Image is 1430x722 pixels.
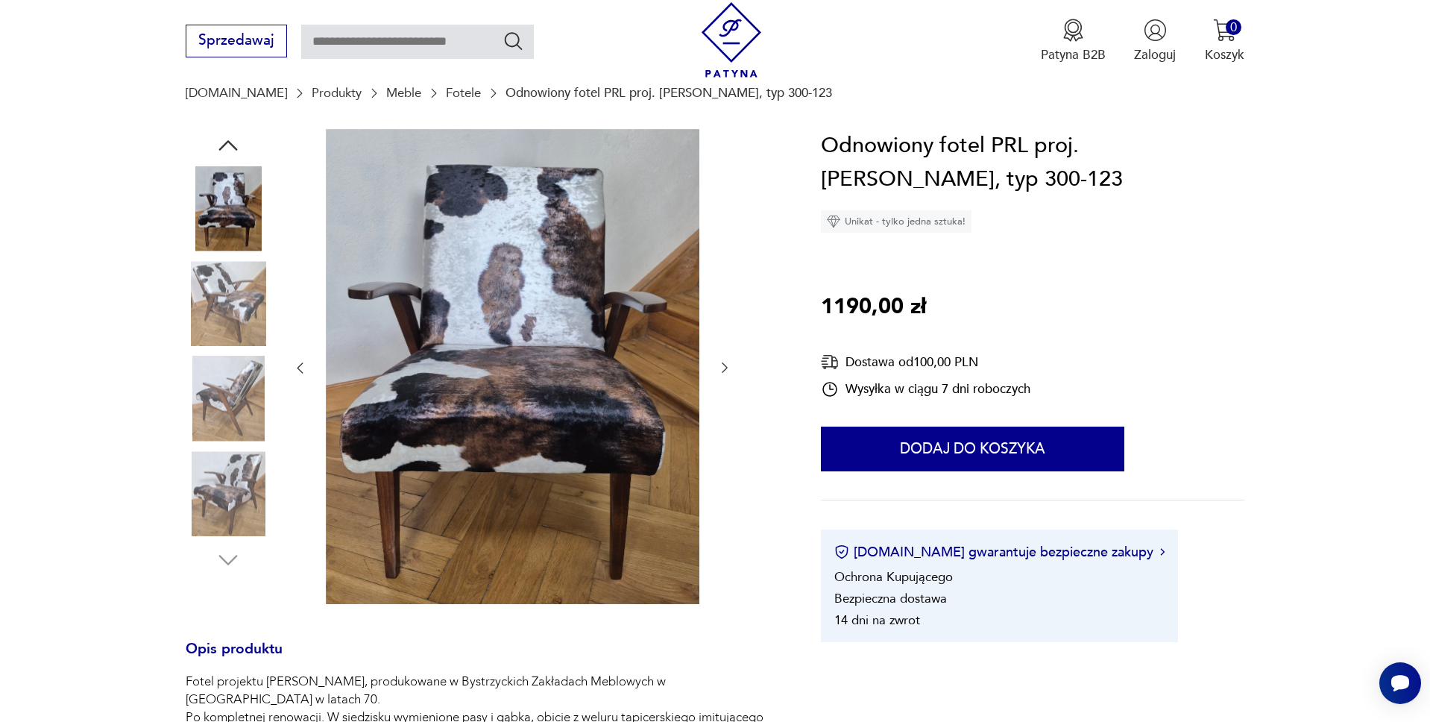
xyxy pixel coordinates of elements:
[1379,662,1421,704] iframe: Smartsupp widget button
[1062,19,1085,42] img: Ikona medalu
[1205,46,1244,63] p: Koszyk
[821,353,839,371] img: Ikona dostawy
[834,612,920,629] li: 14 dni na zwrot
[1213,19,1236,42] img: Ikona koszyka
[1144,19,1167,42] img: Ikonka użytkownika
[1041,46,1106,63] p: Patyna B2B
[1205,19,1244,63] button: 0Koszyk
[1041,19,1106,63] a: Ikona medaluPatyna B2B
[505,86,832,100] p: Odnowiony fotel PRL proj. [PERSON_NAME], typ 300-123
[186,357,271,442] img: Zdjęcie produktu Odnowiony fotel PRL proj. M. Puchała, typ 300-123
[834,543,1165,562] button: [DOMAIN_NAME] gwarantuje bezpieczne zakupy
[1160,548,1165,556] img: Ikona strzałki w prawo
[1134,46,1176,63] p: Zaloguj
[694,2,769,78] img: Patyna - sklep z meblami i dekoracjami vintage
[821,210,971,233] div: Unikat - tylko jedna sztuka!
[834,590,947,607] li: Bezpieczna dostawa
[834,568,953,586] li: Ochrona Kupującego
[326,129,699,605] img: Zdjęcie produktu Odnowiony fotel PRL proj. M. Puchała, typ 300-123
[821,380,1030,398] div: Wysyłka w ciągu 7 dni roboczych
[503,30,524,51] button: Szukaj
[1226,19,1241,35] div: 0
[186,261,271,346] img: Zdjęcie produktu Odnowiony fotel PRL proj. M. Puchała, typ 300-123
[446,86,481,100] a: Fotele
[186,36,286,48] a: Sprzedawaj
[186,644,778,674] h3: Opis produktu
[821,290,926,324] p: 1190,00 zł
[312,86,362,100] a: Produkty
[186,451,271,536] img: Zdjęcie produktu Odnowiony fotel PRL proj. M. Puchała, typ 300-123
[186,25,286,57] button: Sprzedawaj
[821,353,1030,371] div: Dostawa od 100,00 PLN
[821,129,1244,197] h1: Odnowiony fotel PRL proj. [PERSON_NAME], typ 300-123
[186,86,287,100] a: [DOMAIN_NAME]
[1134,19,1176,63] button: Zaloguj
[834,544,849,559] img: Ikona certyfikatu
[1041,19,1106,63] button: Patyna B2B
[386,86,421,100] a: Meble
[186,166,271,251] img: Zdjęcie produktu Odnowiony fotel PRL proj. M. Puchała, typ 300-123
[821,427,1124,471] button: Dodaj do koszyka
[827,215,840,228] img: Ikona diamentu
